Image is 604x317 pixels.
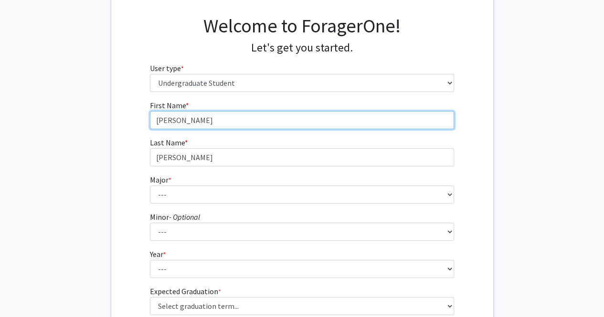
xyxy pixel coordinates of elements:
i: - Optional [169,212,200,222]
label: User type [150,62,184,74]
label: Year [150,248,166,260]
span: Last Name [150,138,185,147]
label: Major [150,174,171,185]
label: Expected Graduation [150,286,221,297]
span: First Name [150,101,186,110]
h1: Welcome to ForagerOne! [150,14,454,37]
label: Minor [150,211,200,223]
h4: Let's get you started. [150,41,454,55]
iframe: Chat [7,274,41,310]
